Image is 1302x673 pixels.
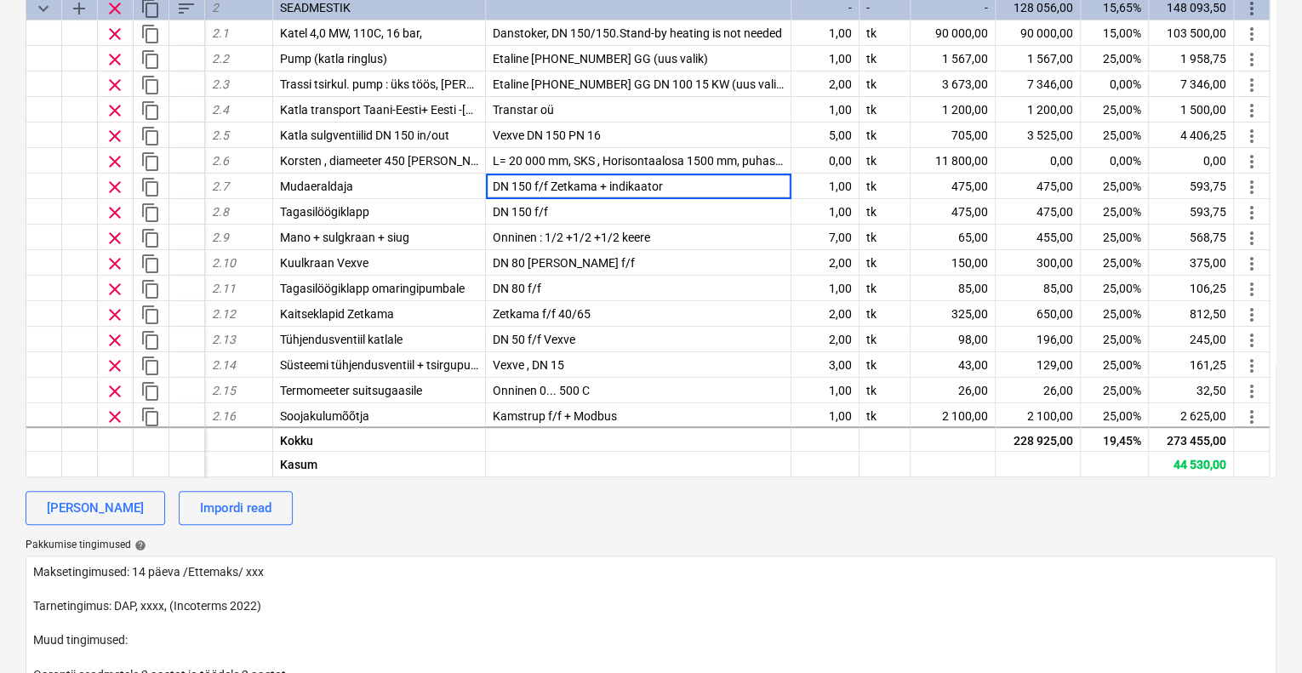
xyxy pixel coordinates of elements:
span: Danstoker, DN 150/150.Stand-by heating is not needed [493,26,782,40]
div: 161,25 [1149,352,1234,378]
span: Mudaeraldaja [280,180,353,193]
span: Trassi tsirkul. pump : üks töös, teine reser [280,77,532,91]
span: 2.6 [212,154,229,168]
div: 26,00 [996,378,1081,403]
span: Rohkem toiminguid [1242,177,1262,197]
div: tk [859,97,911,123]
div: 90 000,00 [911,20,996,46]
span: Eemalda rida [105,177,125,197]
span: Korsten , diameeter 450 mm sise [280,154,499,168]
span: Eemalda rida [105,407,125,427]
div: Vestlusvidin [1217,591,1302,673]
div: 85,00 [996,276,1081,301]
div: 98,00 [911,327,996,352]
div: 129,00 [996,352,1081,378]
div: 228 925,00 [996,425,1081,451]
span: Dubleeri rida [140,305,161,325]
div: 7 346,00 [996,71,1081,97]
span: Etaline 080-080-200 GG (uus valik) [493,52,708,66]
span: Rohkem toiminguid [1242,100,1262,121]
span: Rohkem toiminguid [1242,151,1262,172]
span: DN 150 f/f [493,205,548,219]
span: Vexve DN 150 PN 16 [493,128,601,142]
span: Rohkem toiminguid [1242,126,1262,146]
div: 7 346,00 [1149,71,1234,97]
span: Katla transport Taani-Eesti+ Eesti -Soome [280,103,577,117]
div: 1,00 [791,97,859,123]
div: 0,00 [791,148,859,174]
iframe: Chat Widget [1217,591,1302,673]
div: 0,00% [1081,71,1149,97]
div: tk [859,225,911,250]
span: 2.13 [212,333,236,346]
span: Tühjendusventiil katlale [280,333,403,346]
div: 475,00 [911,199,996,225]
div: 106,25 [1149,276,1234,301]
div: 2 625,00 [1149,403,1234,429]
span: Rohkem toiminguid [1242,49,1262,70]
span: Termomeeter suitsugaasile [280,384,422,397]
span: Rohkem toiminguid [1242,356,1262,376]
div: 475,00 [996,174,1081,199]
div: 475,00 [911,174,996,199]
div: 1 200,00 [996,97,1081,123]
div: 2 100,00 [911,403,996,429]
div: 1 958,75 [1149,46,1234,71]
div: Kokku [273,425,486,451]
div: 2,00 [791,71,859,97]
div: 2 100,00 [996,403,1081,429]
div: 273 455,00 [1149,425,1234,451]
span: Dubleeri rida [140,381,161,402]
div: tk [859,250,911,276]
div: 2,00 [791,327,859,352]
div: 196,00 [996,327,1081,352]
div: 5,00 [791,123,859,148]
span: 2.14 [212,358,236,372]
span: Rohkem toiminguid [1242,228,1262,248]
div: 3 673,00 [911,71,996,97]
span: Eemalda rida [105,100,125,121]
span: Dubleeri rida [140,228,161,248]
span: Rohkem toiminguid [1242,24,1262,44]
div: [PERSON_NAME] [47,497,144,519]
span: 2.12 [212,307,236,321]
span: 2.1 [212,26,229,40]
span: Dubleeri rida [140,407,161,427]
div: tk [859,327,911,352]
span: Tagasilöögiklapp omaringipumbale [280,282,465,295]
div: 25,00% [1081,250,1149,276]
div: 25,00% [1081,199,1149,225]
span: Eemalda rida [105,49,125,70]
span: Dubleeri rida [140,254,161,274]
div: Pakkumise tingimused [26,539,1276,552]
span: Süsteemi tühjendusventiil + tsirgupumbale [280,358,503,372]
span: Dubleeri rida [140,126,161,146]
div: 4 406,25 [1149,123,1234,148]
div: 593,75 [1149,199,1234,225]
div: 593,75 [1149,174,1234,199]
span: Transtar oü [493,103,554,117]
span: Kamstrup f/f + Modbus [493,409,617,423]
div: 1 200,00 [911,97,996,123]
span: Rohkem toiminguid [1242,75,1262,95]
span: 2.7 [212,180,229,193]
span: 2.3 [212,77,229,91]
span: Eemalda rida [105,202,125,223]
span: Pump (katla ringlus) [280,52,387,66]
div: 25,00% [1081,123,1149,148]
div: 0,00% [1081,148,1149,174]
span: Rohkem toiminguid [1242,407,1262,427]
div: 90 000,00 [996,20,1081,46]
span: Eemalda rida [105,254,125,274]
div: 25,00% [1081,174,1149,199]
div: 1 567,00 [996,46,1081,71]
div: tk [859,46,911,71]
div: 25,00% [1081,403,1149,429]
span: Dubleeri rida [140,75,161,95]
div: 1,00 [791,199,859,225]
div: tk [859,403,911,429]
div: 43,00 [911,352,996,378]
div: tk [859,20,911,46]
span: Dubleeri rida [140,100,161,121]
span: Eemalda rida [105,126,125,146]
